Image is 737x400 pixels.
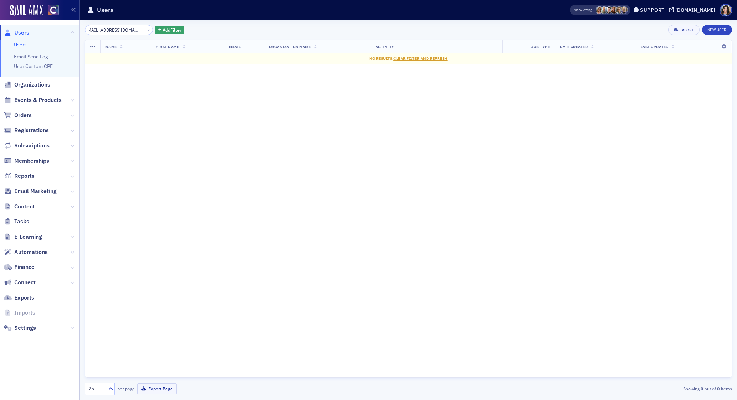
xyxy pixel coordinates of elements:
[376,44,394,49] span: Activity
[14,248,48,256] span: Automations
[14,126,49,134] span: Registrations
[14,53,48,60] a: Email Send Log
[716,385,721,392] strong: 0
[14,294,34,302] span: Exports
[14,324,36,332] span: Settings
[14,309,35,317] span: Imports
[605,6,613,14] span: Pamela Galey-Coleman
[117,385,135,392] label: per page
[4,187,57,195] a: Email Marketing
[14,203,35,211] span: Content
[596,6,603,14] span: Cheryl Moss
[4,203,35,211] a: Content
[641,44,669,49] span: Last Updated
[574,7,592,12] span: Viewing
[14,81,50,89] span: Organizations
[105,44,117,49] span: Name
[4,294,34,302] a: Exports
[4,157,49,165] a: Memberships
[88,385,104,393] div: 25
[156,44,179,49] span: First Name
[4,309,35,317] a: Imports
[521,385,732,392] div: Showing out of items
[601,6,608,14] span: Derrol Moorhead
[4,218,29,225] a: Tasks
[668,25,699,35] button: Export
[14,111,32,119] span: Orders
[85,25,153,35] input: Search…
[4,324,36,332] a: Settings
[14,218,29,225] span: Tasks
[155,26,185,35] button: AddFilter
[4,111,32,119] a: Orders
[269,44,311,49] span: Organization Name
[4,29,29,37] a: Users
[4,81,50,89] a: Organizations
[14,187,57,195] span: Email Marketing
[720,4,732,16] span: Profile
[14,279,36,286] span: Connect
[14,96,62,104] span: Events & Products
[4,172,35,180] a: Reports
[43,5,59,17] a: View Homepage
[4,233,42,241] a: E-Learning
[4,248,48,256] a: Automations
[4,279,36,286] a: Connect
[14,172,35,180] span: Reports
[615,6,623,14] span: Lindsay Moore
[229,44,241,49] span: Email
[4,126,49,134] a: Registrations
[90,56,727,62] div: No results.
[700,385,705,392] strong: 0
[14,29,29,37] span: Users
[640,7,665,13] div: Support
[675,7,715,13] div: [DOMAIN_NAME]
[669,7,718,12] button: [DOMAIN_NAME]
[574,7,581,12] div: Also
[620,6,628,14] span: Alicia Gelinas
[14,233,42,241] span: E-Learning
[14,142,50,150] span: Subscriptions
[531,44,550,49] span: Job Type
[145,26,152,33] button: ×
[14,41,27,48] a: Users
[14,157,49,165] span: Memberships
[97,6,114,14] h1: Users
[4,263,35,271] a: Finance
[610,6,618,14] span: Sheila Duggan
[560,44,588,49] span: Date Created
[137,383,177,394] button: Export Page
[4,142,50,150] a: Subscriptions
[48,5,59,16] img: SailAMX
[4,96,62,104] a: Events & Products
[163,27,181,33] span: Add Filter
[393,56,448,61] span: Clear Filter and Refresh
[680,28,694,32] div: Export
[702,25,732,35] a: New User
[14,263,35,271] span: Finance
[10,5,43,16] img: SailAMX
[14,63,53,69] a: User Custom CPE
